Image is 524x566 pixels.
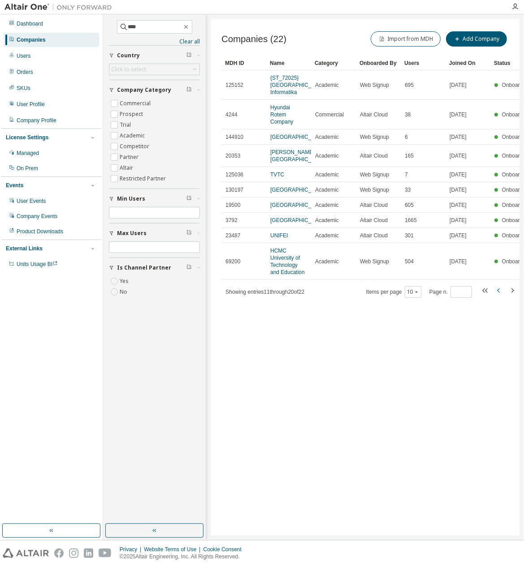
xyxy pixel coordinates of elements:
div: Events [6,182,23,189]
div: Joined On [449,56,487,70]
div: Website Terms of Use [144,546,203,553]
a: UNIFEI [270,232,288,239]
a: [GEOGRAPHIC_DATA] [270,202,326,208]
button: 10 [407,288,419,296]
span: 69200 [225,258,240,265]
span: 3792 [225,217,238,224]
div: Company Profile [17,117,56,124]
span: 130197 [225,186,243,193]
button: Company Category [109,80,200,100]
div: Click to select [109,64,199,75]
label: Altair [120,163,135,173]
span: Web Signup [360,171,389,178]
img: linkedin.svg [84,549,93,558]
div: Company Events [17,213,57,220]
span: [DATE] [450,202,467,209]
span: Academic [315,152,339,159]
span: Web Signup [360,81,389,89]
span: Web Signup [360,258,389,265]
a: [GEOGRAPHIC_DATA] [270,134,326,140]
div: Users [404,56,442,70]
img: facebook.svg [54,549,64,558]
span: 6 [405,133,408,141]
span: [DATE] [450,258,467,265]
span: Page n. [429,286,472,298]
div: Name [270,56,307,70]
span: Clear filter [186,195,192,202]
img: altair_logo.svg [3,549,49,558]
div: Category [315,56,352,70]
img: Altair One [4,3,117,12]
label: Partner [120,152,140,163]
button: Max Users [109,223,200,243]
span: [DATE] [450,171,467,178]
a: HCMC University of Technology and Education [270,248,305,275]
p: © 2025 Altair Engineering, Inc. All Rights Reserved. [120,553,247,561]
label: Competitor [120,141,151,152]
span: Academic [315,133,339,141]
a: TVTC [270,172,284,178]
span: Units Usage BI [17,261,58,267]
a: {ST_72025} [GEOGRAPHIC_DATA] Informatika [270,75,326,95]
div: External Links [6,245,43,252]
span: Country [117,52,140,59]
span: Min Users [117,195,145,202]
span: Is Channel Partner [117,264,171,271]
span: [DATE] [450,111,467,118]
div: SKUs [17,85,30,92]
a: [GEOGRAPHIC_DATA] [270,187,326,193]
a: Clear all [109,38,200,45]
span: 19500 [225,202,240,209]
span: Clear filter [186,264,192,271]
div: User Events [17,197,46,205]
span: Academic [315,258,339,265]
div: Companies [17,36,46,43]
div: Privacy [120,546,144,553]
label: Academic [120,130,147,141]
span: Clear filter [186,52,192,59]
span: 33 [405,186,411,193]
a: Hyundai Rotem Company [270,104,293,125]
span: Clear filter [186,86,192,94]
div: Dashboard [17,20,43,27]
label: Prospect [120,109,145,120]
div: Orders [17,69,33,76]
span: [DATE] [450,186,467,193]
span: Web Signup [360,133,389,141]
div: Product Downloads [17,228,63,235]
span: Altair Cloud [360,232,388,239]
span: 4244 [225,111,238,118]
a: [GEOGRAPHIC_DATA] [270,217,326,223]
span: Altair Cloud [360,202,388,209]
div: MDH ID [225,56,263,70]
div: Managed [17,150,39,157]
div: Cookie Consent [203,546,247,553]
label: Restricted Partner [120,173,168,184]
label: Trial [120,120,133,130]
span: Altair Cloud [360,217,388,224]
span: Academic [315,232,339,239]
span: 38 [405,111,411,118]
span: 7 [405,171,408,178]
button: Add Company [446,31,507,47]
span: 20353 [225,152,240,159]
span: Companies (22) [221,34,286,44]
span: 23487 [225,232,240,239]
span: 504 [405,258,414,265]
button: Import from MDH [371,31,441,47]
button: Is Channel Partner [109,258,200,278]
span: Items per page [366,286,421,298]
span: Clear filter [186,230,192,237]
span: Company Category [117,86,171,94]
span: Altair Cloud [360,111,388,118]
span: Showing entries 11 through 20 of 22 [225,289,304,295]
span: Web Signup [360,186,389,193]
span: 605 [405,202,414,209]
span: 125036 [225,171,243,178]
img: youtube.svg [99,549,112,558]
span: [DATE] [450,217,467,224]
span: 1665 [405,217,417,224]
span: Max Users [117,230,147,237]
label: No [120,287,129,297]
label: Commercial [120,98,152,109]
